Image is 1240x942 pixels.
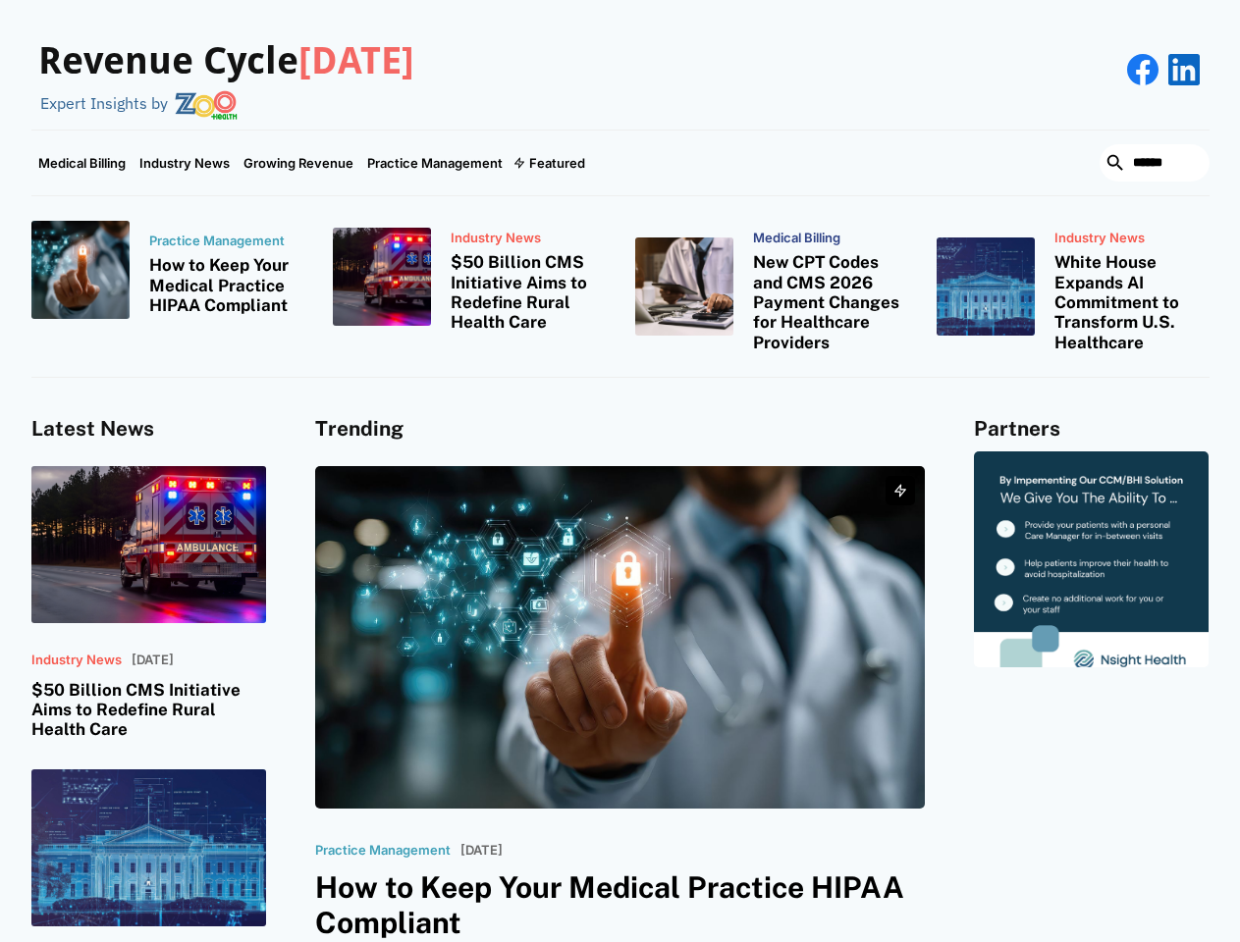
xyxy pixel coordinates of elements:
[510,131,592,195] div: Featured
[133,131,237,195] a: Industry News
[974,417,1209,442] h4: Partners
[298,39,414,82] span: [DATE]
[1054,231,1210,246] p: Industry News
[315,869,926,940] h3: How to Keep Your Medical Practice HIPAA Compliant
[451,252,606,333] h3: $50 Billion CMS Initiative Aims to Redefine Rural Health Care
[753,252,908,352] h3: New CPT Codes and CMS 2026 Payment Changes for Healthcare Providers
[460,843,503,859] p: [DATE]
[149,234,304,249] p: Practice Management
[31,20,414,120] a: Revenue Cycle[DATE]Expert Insights by
[31,221,304,319] a: Practice ManagementHow to Keep Your Medical Practice HIPAA Compliant
[31,653,122,668] p: Industry News
[635,221,908,353] a: Medical BillingNew CPT Codes and CMS 2026 Payment Changes for Healthcare Providers
[237,131,360,195] a: Growing Revenue
[31,680,266,740] h3: $50 Billion CMS Initiative Aims to Redefine Rural Health Care
[360,131,510,195] a: Practice Management
[315,417,926,442] h4: Trending
[31,466,266,740] a: Industry News[DATE]$50 Billion CMS Initiative Aims to Redefine Rural Health Care
[40,94,168,113] div: Expert Insights by
[315,843,451,859] p: Practice Management
[753,231,908,246] p: Medical Billing
[38,39,414,84] h3: Revenue Cycle
[149,255,304,315] h3: How to Keep Your Medical Practice HIPAA Compliant
[529,155,585,171] div: Featured
[132,653,174,668] p: [DATE]
[451,231,606,246] p: Industry News
[1054,252,1210,352] h3: White House Expands AI Commitment to Transform U.S. Healthcare
[937,221,1210,353] a: Industry NewsWhite House Expands AI Commitment to Transform U.S. Healthcare
[31,417,266,442] h4: Latest News
[31,131,133,195] a: Medical Billing
[333,221,606,333] a: Industry News$50 Billion CMS Initiative Aims to Redefine Rural Health Care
